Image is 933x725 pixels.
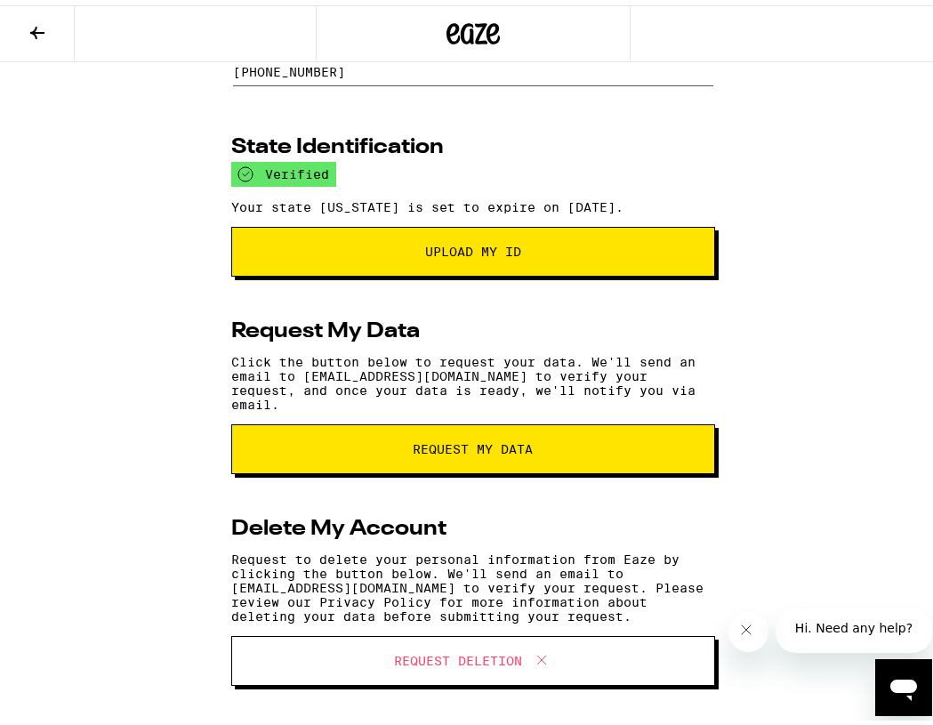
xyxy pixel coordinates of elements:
[231,547,715,618] p: Request to delete your personal information from Eaze by clicking the button below. We'll send an...
[414,438,534,450] span: request my data
[231,513,446,535] h2: Delete My Account
[394,649,522,662] span: Request Deletion
[728,607,768,647] iframe: Close message
[231,222,715,271] button: Upload My ID
[231,157,336,181] div: verified
[231,631,715,681] button: Request Deletion
[875,654,932,711] iframe: Button to launch messaging window
[231,350,715,407] p: Click the button below to request your data. We'll send an email to [EMAIL_ADDRESS][DOMAIN_NAME] ...
[231,419,715,469] button: request my data
[231,195,715,209] p: Your state [US_STATE] is set to expire on [DATE].
[231,132,444,153] h2: State Identification
[776,603,932,648] iframe: Message from company
[231,316,420,337] h2: Request My Data
[425,240,521,253] span: Upload My ID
